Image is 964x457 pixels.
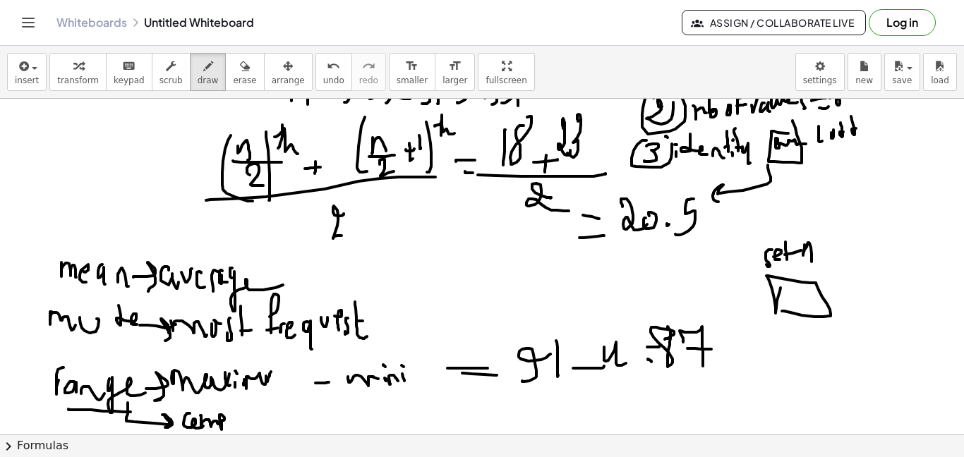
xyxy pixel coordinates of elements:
span: scrub [159,75,183,85]
button: Log in [869,9,936,36]
span: save [892,75,912,85]
button: redoredo [351,53,386,91]
i: redo [362,58,375,75]
button: Assign / Collaborate Live [682,10,866,35]
button: settings [795,53,845,91]
span: larger [442,75,467,85]
span: redo [359,75,378,85]
button: erase [225,53,264,91]
i: keyboard [122,58,135,75]
span: load [931,75,949,85]
button: scrub [152,53,191,91]
i: undo [327,58,340,75]
button: draw [190,53,227,91]
button: save [884,53,920,91]
button: Toggle navigation [17,11,40,34]
span: erase [233,75,256,85]
span: smaller [397,75,428,85]
span: new [855,75,873,85]
span: fullscreen [486,75,526,85]
i: format_size [448,58,462,75]
button: keyboardkeypad [106,53,152,91]
button: load [923,53,957,91]
button: new [848,53,881,91]
button: fullscreen [478,53,534,91]
a: Whiteboards [56,16,127,30]
button: undoundo [315,53,352,91]
button: format_sizesmaller [389,53,435,91]
i: format_size [405,58,418,75]
span: undo [323,75,344,85]
button: insert [7,53,47,91]
span: keypad [114,75,145,85]
span: Assign / Collaborate Live [694,16,854,29]
button: format_sizelarger [435,53,475,91]
span: transform [57,75,99,85]
span: settings [803,75,837,85]
span: insert [15,75,39,85]
span: draw [198,75,219,85]
button: arrange [264,53,313,91]
button: transform [49,53,107,91]
span: arrange [272,75,305,85]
